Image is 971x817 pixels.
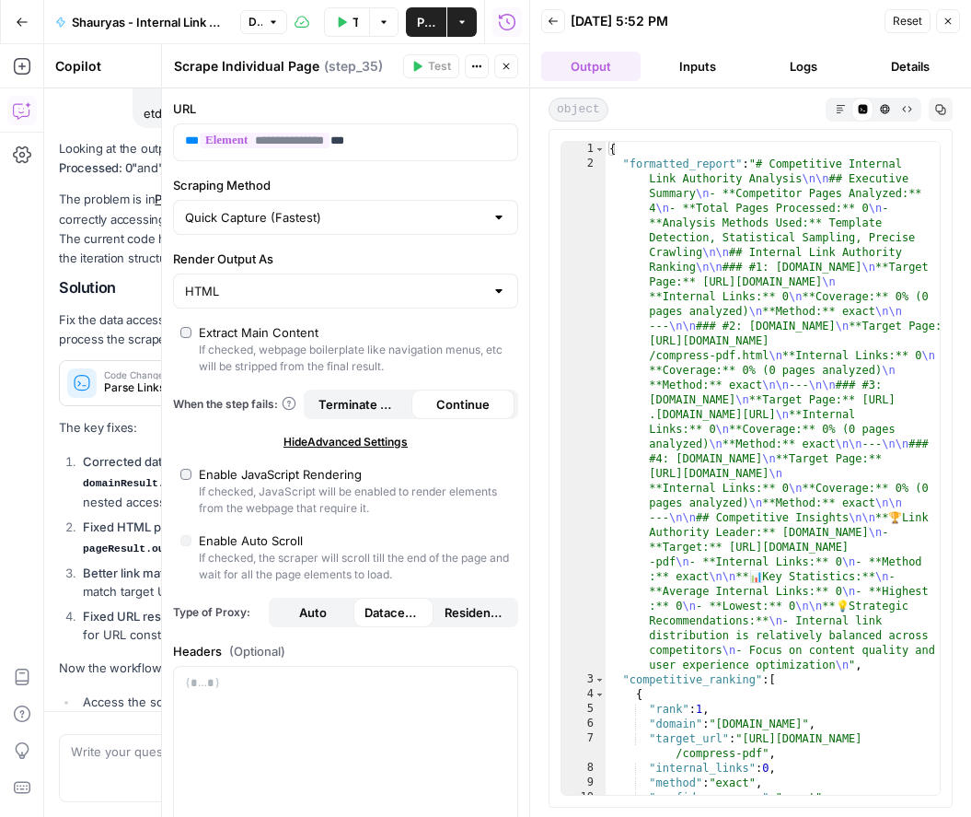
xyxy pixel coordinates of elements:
div: Copilot [55,57,230,76]
button: Test Workflow [324,7,369,37]
div: If checked, the scraper will scroll till the end of the page and wait for all the page elements t... [199,550,511,583]
div: 5 [561,702,606,717]
li: Access the scraped HTML content from nested iterations [78,693,374,729]
strong: Corrected data access [83,454,213,469]
p: The problem is in - it's not correctly accessing the data from the nested iterations. The current... [59,190,374,268]
div: If checked, webpage boilerplate like navigation menus, etc will be stripped from the final result. [199,342,511,375]
div: 1 [561,142,606,157]
div: 9 [561,776,606,790]
p: Fix the data access pattern in step_36 to correctly process the scraped content from the nested i... [59,310,374,349]
span: Draft [249,14,262,30]
label: Render Output As [173,250,518,268]
div: 3 [561,672,606,687]
a: When the step fails: [173,396,296,413]
strong: Better link matching [83,566,196,580]
span: object [549,98,608,122]
li: : directly gets the HTML string [78,518,374,558]
div: Enable Auto Scroll [199,531,303,550]
div: If checked, JavaScript will be enabled to render elements from the webpage that require it. [199,484,511,517]
label: URL [173,99,518,118]
span: Code Changes [104,370,307,379]
strong: Fixed URL resolution [83,609,200,624]
span: Reset [893,13,922,29]
span: Toggle code folding, rows 3 through 36 [595,672,605,687]
button: Auto [272,598,353,627]
div: 8 [561,761,606,776]
div: 10 [561,790,606,805]
li: : Added proper error handling for URL construction [78,607,374,644]
span: ( step_35 ) [324,57,383,76]
label: Scraping Method [173,176,518,194]
input: HTML [185,282,484,300]
button: Test [403,54,459,78]
button: Draft [240,10,287,34]
p: Looking at the output, the issue is clear: and for all targets. [59,139,374,178]
button: Shauryas - Internal Link Analysis (Sampling Method) [44,7,237,37]
div: 7 [561,731,606,761]
span: Terminate Workflow [318,395,400,414]
input: Enable Auto ScrollIf checked, the scraper will scroll till the end of the page and wait for all t... [180,535,191,546]
span: Publish [417,13,435,31]
span: Hide Advanced Settings [283,434,408,450]
div: 6 [561,717,606,731]
div: 2 [561,157,606,672]
span: Test Workflow [353,13,358,31]
code: const html = pageResult.output [83,523,304,554]
span: Residential [445,603,503,622]
span: Toggle code folding, rows 1 through 46 [595,142,605,157]
li: : Added multiple ways to match target URLs including pathname matching [78,564,374,601]
strong: Fixed HTML processing [83,519,218,534]
span: Datacenter [364,603,423,622]
button: Residential [433,598,514,627]
span: Auto [299,603,327,622]
p: The key fixes: [59,418,374,438]
div: Extract Main Content [199,323,318,342]
h2: Solution [59,279,374,297]
button: Reset [884,9,931,33]
div: Enable JavaScript Rendering [199,465,362,484]
label: Headers [173,642,518,660]
input: Quick Capture (Fastest) [185,208,484,227]
input: Enable JavaScript RenderingIf checked, JavaScript will be enabled to render elements from the web... [180,469,191,480]
li: : instead of the wrong nested access [78,452,374,511]
button: Publish [406,7,446,37]
span: Test [428,58,451,75]
span: (Optional) [229,642,285,660]
button: Terminate Workflow [307,390,411,419]
span: Continue [436,395,490,414]
span: Parse Links and Count (step_36) [104,379,307,396]
textarea: Scrape Individual Page [174,57,319,76]
button: Inputs [648,52,747,81]
button: Output [541,52,641,81]
button: Logs [755,52,854,81]
div: 4 [561,687,606,702]
span: Type of Proxy: [173,604,261,621]
button: Details [861,52,960,81]
span: Shauryas - Internal Link Analysis (Sampling Method) [72,13,225,31]
span: Toggle code folding, rows 4 through 11 [595,687,605,702]
input: Extract Main ContentIf checked, webpage boilerplate like navigation menus, etc will be stripped f... [180,327,191,338]
p: Now the workflow should properly: [59,659,374,678]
